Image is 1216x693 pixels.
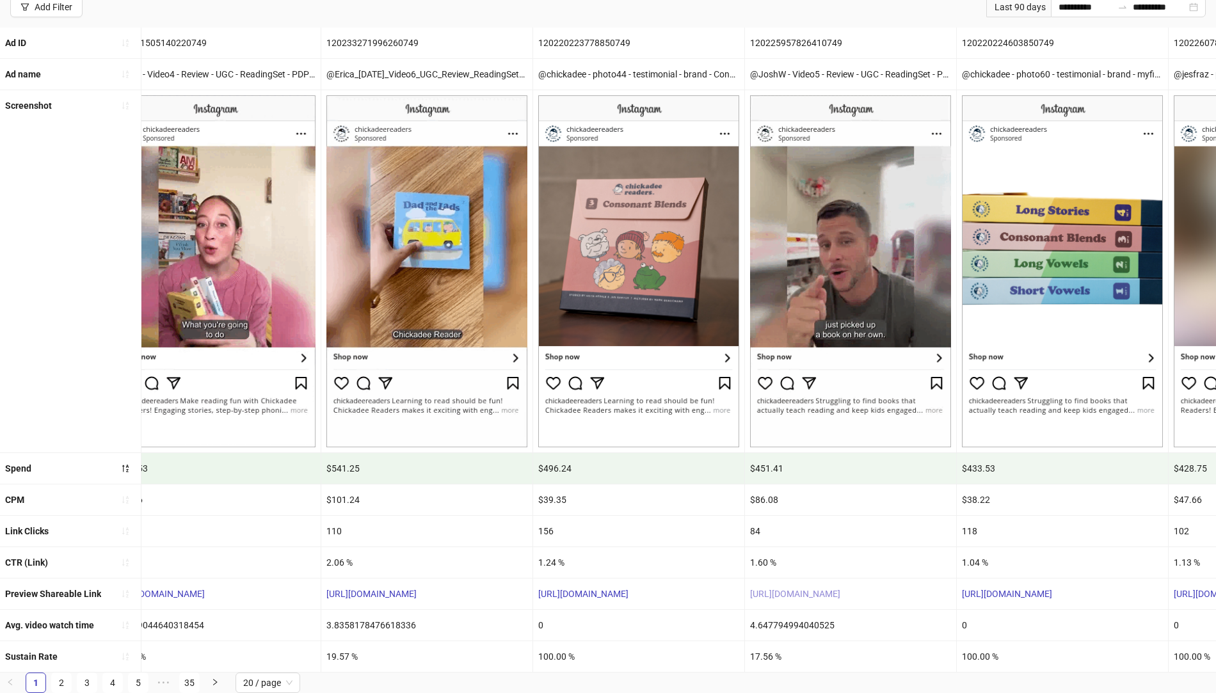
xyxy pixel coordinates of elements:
div: 0 [533,610,744,641]
span: sort-ascending [121,101,130,110]
div: 118 [957,516,1168,546]
a: 5 [129,673,148,692]
span: left [6,678,14,686]
a: [URL][DOMAIN_NAME] [115,589,205,599]
span: swap-right [1117,2,1128,12]
div: $39.35 [533,484,744,515]
div: @chickadee - photo60 - testimonial - brand - myfirststoriesbundle - PDP - CHK645719 - [DATE] [957,59,1168,90]
div: 4.647794994040525 [745,610,956,641]
li: 5 [128,673,148,693]
div: @Erica_[DATE]_Video6_UGC_Review_ReadingSet_ChickadeeReaders__iter0 - Copy [321,59,532,90]
div: $38.22 [957,484,1168,515]
div: $69.36 [109,484,321,515]
img: Screenshot 120220223778850749 [538,95,739,447]
div: 1.24 % [533,547,744,578]
div: 19.57 % [321,641,532,672]
div: $541.25 [321,453,532,484]
b: Screenshot [5,100,52,111]
div: 120220224603850749 [957,28,1168,58]
div: 100.00 % [957,641,1168,672]
span: ••• [154,673,174,693]
b: Preview Shareable Link [5,589,101,599]
b: Avg. video watch time [5,620,94,630]
div: $86.08 [745,484,956,515]
b: CPM [5,495,24,505]
div: @chickadee - photo44 - testimonial - brand - ConsonantBlends - PDP - CHK645719 - [DATE] [533,59,744,90]
span: right [211,678,219,686]
div: 17.56 % [745,641,956,672]
b: Link Clicks [5,526,49,536]
div: 110 [321,516,532,546]
div: 120233271996260749 [321,28,532,58]
b: CTR (Link) [5,557,48,568]
img: Screenshot 120233271996260749 [326,95,527,447]
span: sort-ascending [121,527,130,536]
div: 100.00 % [533,641,744,672]
div: $547.53 [109,453,321,484]
div: 1.57 % [109,547,321,578]
a: [URL][DOMAIN_NAME] [962,589,1052,599]
div: 124 [109,516,321,546]
a: 2 [52,673,71,692]
a: 4 [103,673,122,692]
li: Next 5 Pages [154,673,174,693]
div: $433.53 [957,453,1168,484]
a: 35 [180,673,199,692]
a: 1 [26,673,45,692]
b: Sustain Rate [5,651,58,662]
div: $451.41 [745,453,956,484]
div: 120225957826410749 [745,28,956,58]
div: 1.04 % [957,547,1168,578]
div: 23.12 % [109,641,321,672]
div: 3.6079044640318454 [109,610,321,641]
li: 3 [77,673,97,693]
img: Screenshot 120220224603850749 [962,95,1163,447]
li: 4 [102,673,123,693]
div: $101.24 [321,484,532,515]
span: sort-ascending [121,495,130,504]
img: Screenshot 120221505140220749 [115,95,316,447]
div: Page Size [236,673,300,693]
span: sort-ascending [121,589,130,598]
li: 35 [179,673,200,693]
b: Ad name [5,69,41,79]
div: $496.24 [533,453,744,484]
div: 2.06 % [321,547,532,578]
a: [URL][DOMAIN_NAME] [326,589,417,599]
img: Screenshot 120225957826410749 [750,95,951,447]
span: sort-ascending [121,558,130,567]
a: 3 [77,673,97,692]
span: 20 / page [243,673,292,692]
span: to [1117,2,1128,12]
div: 120220223778850749 [533,28,744,58]
li: 1 [26,673,46,693]
div: 156 [533,516,744,546]
b: Ad ID [5,38,26,48]
div: 120221505140220749 [109,28,321,58]
div: 0 [957,610,1168,641]
div: @Bree - Video4 - Review - UGC - ReadingSet - PDP - CHK745744 - [DATE] [109,59,321,90]
button: right [205,673,225,693]
a: [URL][DOMAIN_NAME] [750,589,840,599]
li: 2 [51,673,72,693]
b: Spend [5,463,31,474]
div: Add Filter [35,2,72,12]
span: sort-ascending [121,70,130,79]
span: sort-ascending [121,652,130,661]
span: sort-ascending [121,38,130,47]
div: 84 [745,516,956,546]
li: Next Page [205,673,225,693]
div: 3.8358178476618336 [321,610,532,641]
div: @JoshW - Video5 - Review - UGC - ReadingSet - PDP - CHK1145761 - [DATE] [745,59,956,90]
span: sort-ascending [121,621,130,630]
div: 1.60 % [745,547,956,578]
span: filter [20,3,29,12]
a: [URL][DOMAIN_NAME] [538,589,628,599]
span: sort-descending [121,464,130,473]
